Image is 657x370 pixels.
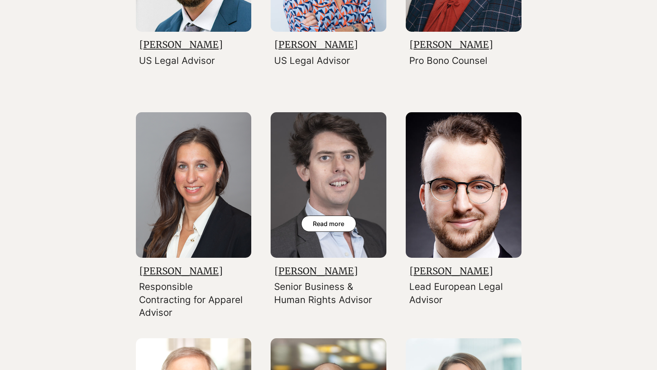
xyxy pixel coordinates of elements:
[409,54,513,67] p: Pro Bono Counsel
[409,280,513,306] p: Lead European Legal Advisor
[410,39,493,51] a: [PERSON_NAME]
[274,39,358,51] a: [PERSON_NAME]
[274,265,358,277] a: [PERSON_NAME]
[274,54,378,67] p: US Legal Advisor
[274,280,378,306] p: Senior Business & Human Rights Advisor
[139,39,223,51] a: [PERSON_NAME]
[139,54,243,67] p: US Legal Advisor
[139,280,243,319] p: Responsible Contracting for Apparel Advisor
[301,216,356,232] a: Read more
[313,220,344,228] span: Read more
[139,265,223,277] a: [PERSON_NAME]
[410,265,493,277] a: [PERSON_NAME]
